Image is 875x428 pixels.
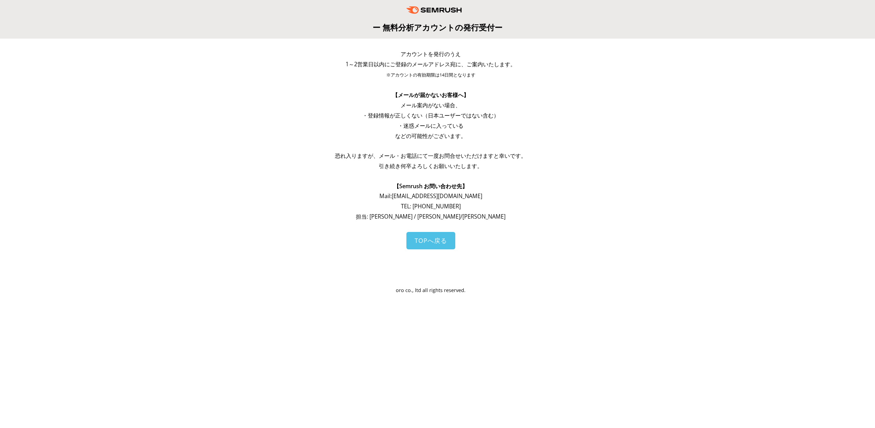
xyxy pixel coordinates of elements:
[386,72,475,78] span: ※アカウントの有効期限は14日間となります
[395,132,466,140] span: などの可能性がございます。
[379,162,483,170] span: 引き続き何卒よろしくお願いいたします。
[398,122,463,129] span: ・迷惑メールに入っている
[394,182,468,190] span: 【Semrush お問い合わせ先】
[346,60,516,68] span: 1～2営業日以内にご登録のメールアドレス宛に、ご案内いたします。
[401,203,461,210] span: TEL: [PHONE_NUMBER]
[415,236,447,245] span: TOPへ戻る
[356,213,506,220] span: 担当: [PERSON_NAME] / [PERSON_NAME]/[PERSON_NAME]
[401,101,461,109] span: メール案内がない場合、
[401,50,461,58] span: アカウントを発行のうえ
[392,91,469,99] span: 【メールが届かないお客様へ】
[396,287,466,293] span: oro co., ltd all rights reserved.
[406,232,455,249] a: TOPへ戻る
[335,152,526,160] span: 恐れ入りますが、メール・お電話にて一度お問合せいただけますと幸いです。
[379,192,482,200] span: Mail: [EMAIL_ADDRESS][DOMAIN_NAME]
[373,22,502,33] span: ー 無料分析アカウントの発行受付ー
[362,112,499,119] span: ・登録情報が正しくない（日本ユーザーではない含む）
